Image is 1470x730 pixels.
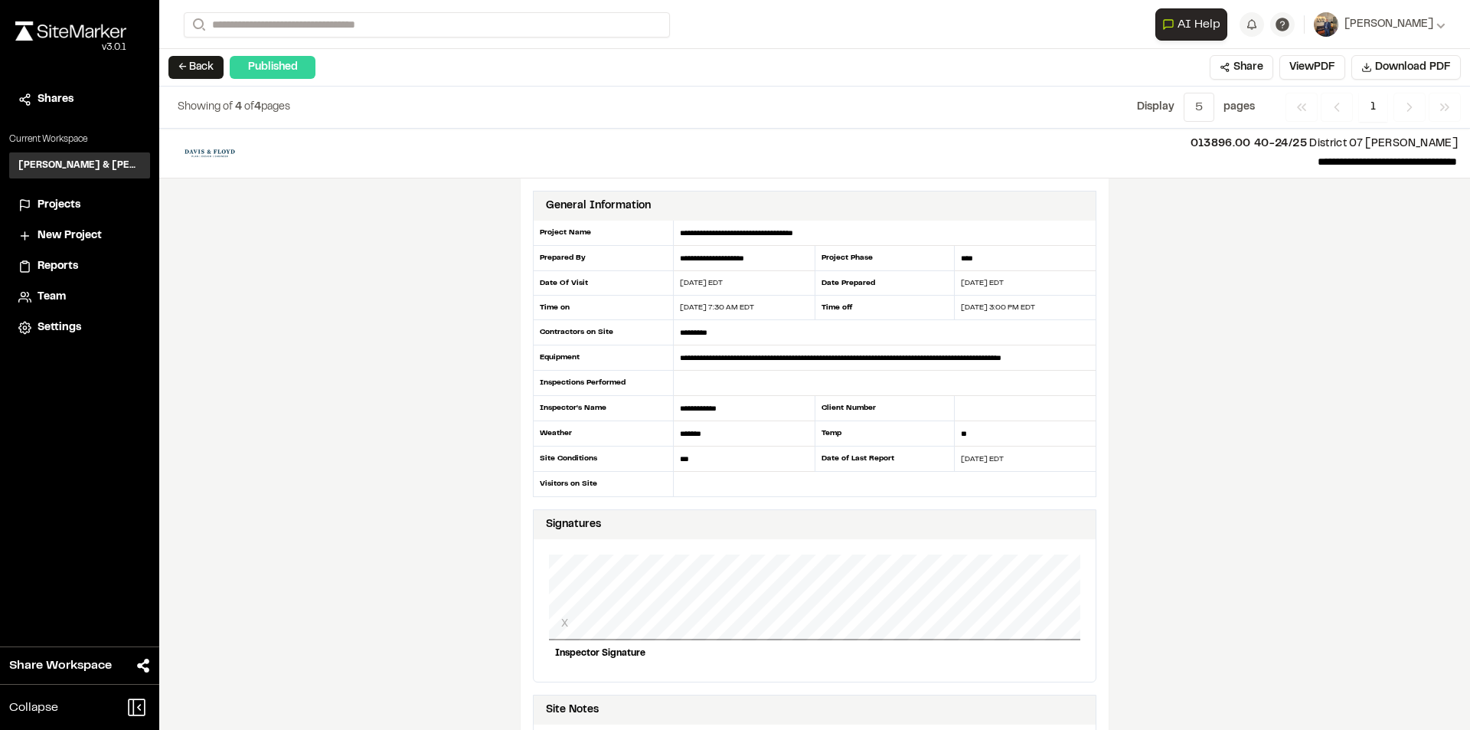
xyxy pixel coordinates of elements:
[815,246,955,271] div: Project Phase
[230,56,315,79] div: Published
[1210,55,1273,80] button: Share
[9,699,58,717] span: Collapse
[1351,55,1461,80] button: Download PDF
[15,41,126,54] div: Oh geez...please don't...
[254,103,261,112] span: 4
[184,12,211,38] button: Search
[546,516,601,533] div: Signatures
[674,277,815,289] div: [DATE] EDT
[955,453,1096,465] div: [DATE] EDT
[1359,93,1387,122] span: 1
[533,246,674,271] div: Prepared By
[546,702,599,719] div: Site Notes
[38,319,81,336] span: Settings
[955,302,1096,313] div: [DATE] 3:00 PM EDT
[533,371,674,396] div: Inspections Performed
[38,197,80,214] span: Projects
[18,159,141,172] h3: [PERSON_NAME] & [PERSON_NAME] Inc.
[168,56,224,79] button: ← Back
[171,141,248,165] img: file
[533,396,674,421] div: Inspector's Name
[533,472,674,496] div: Visitors on Site
[18,197,141,214] a: Projects
[1191,139,1307,149] span: 013896.00 40-24/25
[533,221,674,246] div: Project Name
[1285,93,1461,122] nav: Navigation
[260,136,1458,152] p: District 07 [PERSON_NAME]
[1137,99,1174,116] p: Display
[533,421,674,447] div: Weather
[1344,16,1433,33] span: [PERSON_NAME]
[1178,15,1220,34] span: AI Help
[38,91,73,108] span: Shares
[533,296,674,320] div: Time on
[533,345,674,371] div: Equipment
[38,289,66,306] span: Team
[1155,8,1227,41] button: Open AI Assistant
[9,656,112,675] span: Share Workspace
[1314,12,1445,37] button: [PERSON_NAME]
[235,103,242,112] span: 4
[1279,55,1345,80] button: ViewPDF
[1375,59,1451,76] span: Download PDF
[18,289,141,306] a: Team
[1314,12,1338,37] img: User
[674,302,815,313] div: [DATE] 7:30 AM EDT
[18,319,141,336] a: Settings
[815,421,955,447] div: Temp
[815,271,955,296] div: Date Prepared
[38,258,78,275] span: Reports
[955,277,1096,289] div: [DATE] EDT
[533,271,674,296] div: Date Of Visit
[561,561,568,633] p: X
[178,99,290,116] p: of pages
[815,447,955,472] div: Date of Last Report
[1184,93,1214,122] button: 5
[549,640,1080,666] div: Inspector Signature
[815,396,955,421] div: Client Number
[15,21,126,41] img: rebrand.png
[178,103,235,112] span: Showing of
[9,133,150,146] p: Current Workspace
[18,258,141,275] a: Reports
[1155,8,1233,41] div: Open AI Assistant
[18,91,141,108] a: Shares
[38,228,102,244] span: New Project
[533,320,674,345] div: Contractors on Site
[546,198,651,214] div: General Information
[815,296,955,320] div: Time off
[1223,99,1255,116] p: page s
[533,447,674,472] div: Site Conditions
[18,228,141,244] a: New Project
